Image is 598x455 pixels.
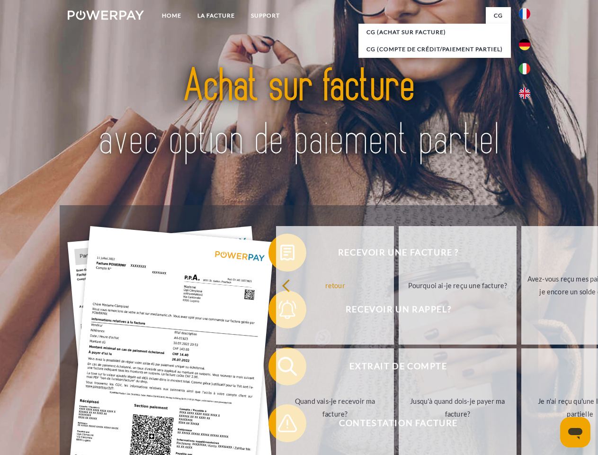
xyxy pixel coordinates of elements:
[519,8,530,19] img: fr
[154,7,189,24] a: Home
[404,279,511,291] div: Pourquoi ai-je reçu une facture?
[189,7,243,24] a: LA FACTURE
[282,395,388,420] div: Quand vais-je recevoir ma facture?
[519,39,530,50] img: de
[68,10,144,20] img: logo-powerpay-white.svg
[90,45,508,182] img: title-powerpay_fr.svg
[282,279,388,291] div: retour
[404,395,511,420] div: Jusqu'à quand dois-je payer ma facture?
[560,417,590,447] iframe: Bouton de lancement de la fenêtre de messagerie
[358,24,511,41] a: CG (achat sur facture)
[519,63,530,74] img: it
[243,7,288,24] a: Support
[358,41,511,58] a: CG (Compte de crédit/paiement partiel)
[519,88,530,99] img: en
[486,7,511,24] a: CG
